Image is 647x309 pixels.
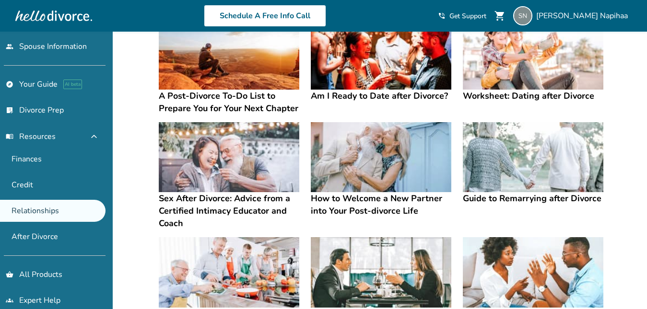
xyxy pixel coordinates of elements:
[438,11,486,21] a: phone_in_talkGet Support
[88,131,100,142] span: expand_less
[6,106,13,114] span: list_alt_check
[463,122,603,205] a: Guide to Remarrying after DivorceGuide to Remarrying after Divorce
[311,237,451,308] img: How to Set New Boundaries with Your Ex
[6,80,13,88] span: explore
[6,271,13,278] span: shopping_basket
[159,122,299,193] img: Sex After Divorce: Advice from a Certified Intimacy Educator and Coach
[311,19,451,90] img: Am I Ready to Date after Divorce?
[6,131,56,142] span: Resources
[311,192,451,217] h4: How to Welcome a New Partner into Your Post-divorce Life
[6,133,13,140] span: menu_book
[63,80,82,89] span: AI beta
[159,90,299,114] h4: A Post-Divorce To-Do List to Prepare You for Your Next Chapter
[463,19,603,90] img: Worksheet: Dating after Divorce
[536,11,632,21] span: [PERSON_NAME] Napihaa
[6,297,13,304] span: groups
[438,12,446,20] span: phone_in_talk
[463,122,603,193] img: Guide to Remarrying after Divorce
[311,90,451,102] h4: Am I Ready to Date after Divorce?
[463,192,603,205] h4: Guide to Remarrying after Divorce
[159,237,299,308] img: Etiquette Rules with In-Laws During and After Divorce
[463,237,603,308] img: How to Let Go of Bitter, Angry Feelings toward Your Ex
[159,19,299,114] a: A Post-Divorce To-Do List to Prepare You for Your Next ChapterA Post-Divorce To-Do List to Prepar...
[463,90,603,102] h4: Worksheet: Dating after Divorce
[159,192,299,229] h4: Sex After Divorce: Advice from a Certified Intimacy Educator and Coach
[463,19,603,102] a: Worksheet: Dating after DivorceWorksheet: Dating after Divorce
[311,122,451,193] img: How to Welcome a New Partner into Your Post-divorce Life
[449,11,486,21] span: Get Support
[159,122,299,230] a: Sex After Divorce: Advice from a Certified Intimacy Educator and CoachSex After Divorce: Advice f...
[311,122,451,217] a: How to Welcome a New Partner into Your Post-divorce LifeHow to Welcome a New Partner into Your Po...
[599,263,647,309] iframe: Chat Widget
[494,10,506,22] span: shopping_cart
[204,5,326,27] a: Schedule A Free Info Call
[159,19,299,90] img: A Post-Divorce To-Do List to Prepare You for Your Next Chapter
[6,43,13,50] span: people
[513,6,532,25] img: sammyravenmaiden@outlook.com
[311,19,451,102] a: Am I Ready to Date after Divorce?Am I Ready to Date after Divorce?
